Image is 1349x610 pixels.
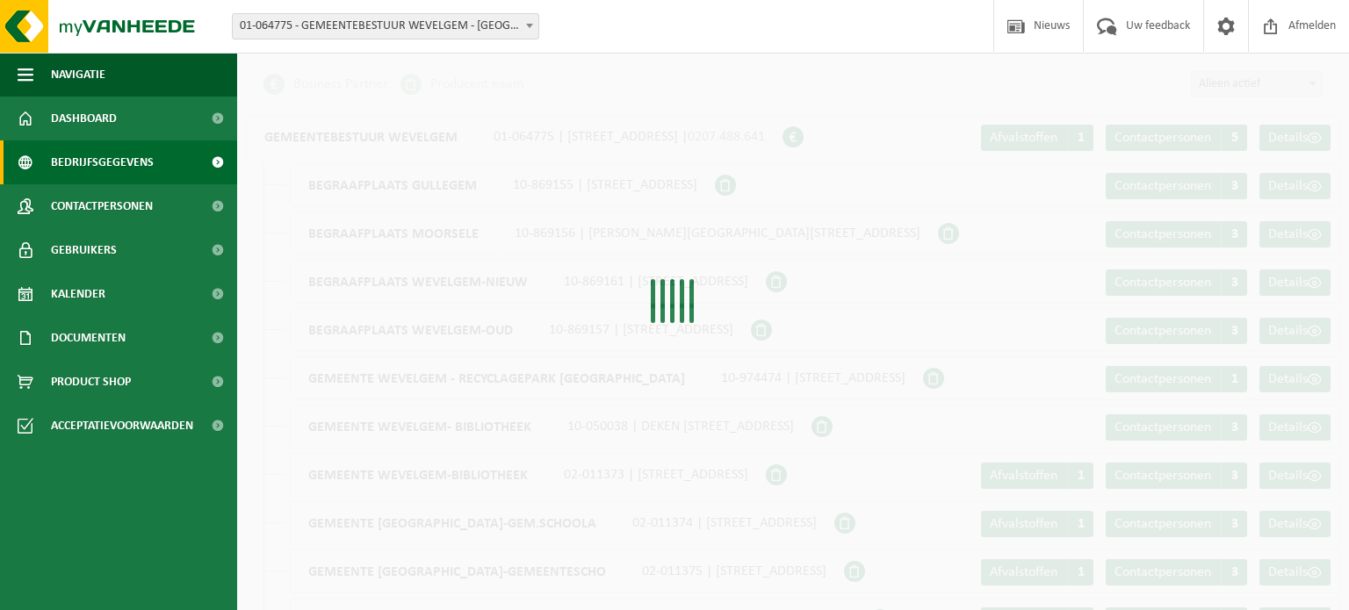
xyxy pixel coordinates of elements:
[1067,463,1093,489] span: 1
[1106,318,1247,344] a: Contactpersonen 3
[291,454,546,496] span: GEMEENTE WEVELGEM-BIBLIOTHEEK
[51,272,105,316] span: Kalender
[1259,221,1331,248] a: Details
[1106,269,1247,296] a: Contactpersonen 3
[51,184,153,228] span: Contactpersonen
[1192,72,1322,97] span: Alleen actief
[1106,221,1247,248] a: Contactpersonen 3
[1259,125,1331,151] a: Details
[1259,463,1331,489] a: Details
[688,130,765,144] span: 0207.488.641
[1115,517,1211,531] span: Contactpersonen
[1259,414,1331,441] a: Details
[290,260,766,304] div: 10-869161 | [STREET_ADDRESS]
[291,357,703,399] span: GEMEENTE WEVELGEM - RECYCLAGEPARK [GEOGRAPHIC_DATA]
[981,511,1093,537] a: Afvalstoffen 1
[1115,372,1211,386] span: Contactpersonen
[1221,559,1247,585] span: 3
[1221,318,1247,344] span: 3
[246,115,783,159] div: 01-064775 | [STREET_ADDRESS] |
[1106,414,1247,441] a: Contactpersonen 3
[1106,125,1247,151] a: Contactpersonen 5
[981,125,1093,151] a: Afvalstoffen 1
[1259,269,1331,296] a: Details
[290,163,715,207] div: 10-869155 | [STREET_ADDRESS]
[1221,366,1247,392] span: 1
[290,212,938,255] div: 10-869156 | [PERSON_NAME][GEOGRAPHIC_DATA][STREET_ADDRESS]
[247,116,476,158] span: GEMEENTEBESTUUR WEVELGEM
[1191,71,1323,97] span: Alleen actief
[1115,131,1211,145] span: Contactpersonen
[291,261,546,303] span: BEGRAAFPLAATS WEVELGEM-NIEUW
[291,550,624,592] span: GEMEENTE [GEOGRAPHIC_DATA]-GEMEENTESCHO
[51,404,193,448] span: Acceptatievoorwaarden
[51,53,105,97] span: Navigatie
[1106,173,1247,199] a: Contactpersonen 3
[1115,179,1211,193] span: Contactpersonen
[263,71,388,97] li: Business Partner
[1268,276,1308,290] span: Details
[1268,517,1308,531] span: Details
[51,97,117,140] span: Dashboard
[290,308,751,352] div: 10-869157 | [STREET_ADDRESS]
[990,469,1057,483] span: Afvalstoffen
[290,356,923,400] div: 10-974474 | [STREET_ADDRESS]
[1115,565,1211,579] span: Contactpersonen
[990,517,1057,531] span: Afvalstoffen
[290,501,834,545] div: 02-011374 | [STREET_ADDRESS]
[1221,221,1247,248] span: 3
[291,405,550,448] span: GEMEENTE WEVELGEM- BIBLIOTHEEK
[290,453,766,497] div: 02-011373 | [STREET_ADDRESS]
[981,463,1093,489] a: Afvalstoffen 1
[1259,366,1331,392] a: Details
[990,131,1057,145] span: Afvalstoffen
[1067,559,1093,585] span: 1
[1268,469,1308,483] span: Details
[291,164,495,206] span: BEGRAAFPLAATS GULLEGEM
[1221,414,1247,441] span: 3
[1221,511,1247,537] span: 3
[1221,463,1247,489] span: 3
[1067,125,1093,151] span: 1
[1259,173,1331,199] a: Details
[291,309,531,351] span: BEGRAAFPLAATS WEVELGEM-OUD
[232,13,539,39] span: 01-064775 - GEMEENTEBESTUUR WEVELGEM - WEVELGEM
[233,14,538,39] span: 01-064775 - GEMEENTEBESTUUR WEVELGEM - WEVELGEM
[1106,511,1247,537] a: Contactpersonen 3
[1268,131,1308,145] span: Details
[1106,366,1247,392] a: Contactpersonen 1
[990,565,1057,579] span: Afvalstoffen
[291,212,497,255] span: BEGRAAFPLAATS MOORSELE
[1259,559,1331,585] a: Details
[1259,511,1331,537] a: Details
[1115,420,1211,434] span: Contactpersonen
[291,502,615,544] span: GEMEENTE [GEOGRAPHIC_DATA]-GEM.SCHOOLA
[1221,269,1247,296] span: 3
[1259,318,1331,344] a: Details
[1115,469,1211,483] span: Contactpersonen
[1268,179,1308,193] span: Details
[1067,511,1093,537] span: 1
[1268,324,1308,338] span: Details
[1106,559,1247,585] a: Contactpersonen 3
[1268,565,1308,579] span: Details
[1115,276,1211,290] span: Contactpersonen
[51,360,131,404] span: Product Shop
[290,549,844,593] div: 02-011375 | [STREET_ADDRESS]
[51,228,117,272] span: Gebruikers
[51,316,126,360] span: Documenten
[1221,173,1247,199] span: 3
[1115,324,1211,338] span: Contactpersonen
[1268,420,1308,434] span: Details
[1106,463,1247,489] a: Contactpersonen 3
[400,71,524,97] li: Producent naam
[290,405,812,449] div: 10-050038 | DEKEN [STREET_ADDRESS]
[1115,227,1211,241] span: Contactpersonen
[51,140,154,184] span: Bedrijfsgegevens
[1221,125,1247,151] span: 5
[1268,372,1308,386] span: Details
[981,559,1093,585] a: Afvalstoffen 1
[1268,227,1308,241] span: Details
